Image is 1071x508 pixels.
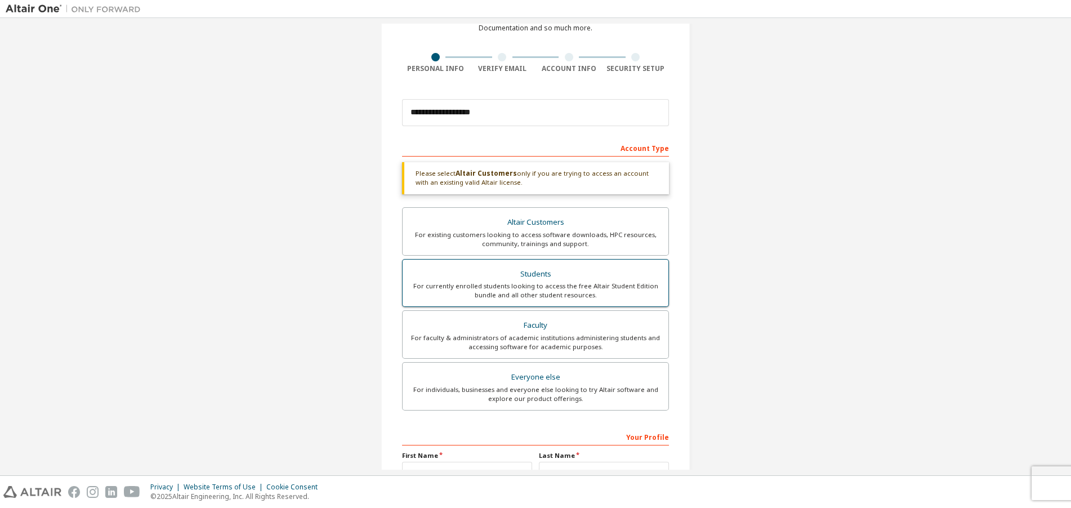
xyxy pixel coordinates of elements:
[105,486,117,498] img: linkedin.svg
[456,168,517,178] b: Altair Customers
[266,483,324,492] div: Cookie Consent
[539,451,669,460] label: Last Name
[184,483,266,492] div: Website Terms of Use
[87,486,99,498] img: instagram.svg
[402,427,669,445] div: Your Profile
[409,385,662,403] div: For individuals, businesses and everyone else looking to try Altair software and explore our prod...
[409,318,662,333] div: Faculty
[402,139,669,157] div: Account Type
[469,64,536,73] div: Verify Email
[150,492,324,501] p: © 2025 Altair Engineering, Inc. All Rights Reserved.
[409,215,662,230] div: Altair Customers
[6,3,146,15] img: Altair One
[409,230,662,248] div: For existing customers looking to access software downloads, HPC resources, community, trainings ...
[402,64,469,73] div: Personal Info
[603,64,670,73] div: Security Setup
[535,64,603,73] div: Account Info
[68,486,80,498] img: facebook.svg
[457,15,614,33] div: For Free Trials, Licenses, Downloads, Learning & Documentation and so much more.
[402,162,669,194] div: Please select only if you are trying to access an account with an existing valid Altair license.
[409,266,662,282] div: Students
[124,486,140,498] img: youtube.svg
[3,486,61,498] img: altair_logo.svg
[150,483,184,492] div: Privacy
[409,369,662,385] div: Everyone else
[409,282,662,300] div: For currently enrolled students looking to access the free Altair Student Edition bundle and all ...
[402,451,532,460] label: First Name
[409,333,662,351] div: For faculty & administrators of academic institutions administering students and accessing softwa...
